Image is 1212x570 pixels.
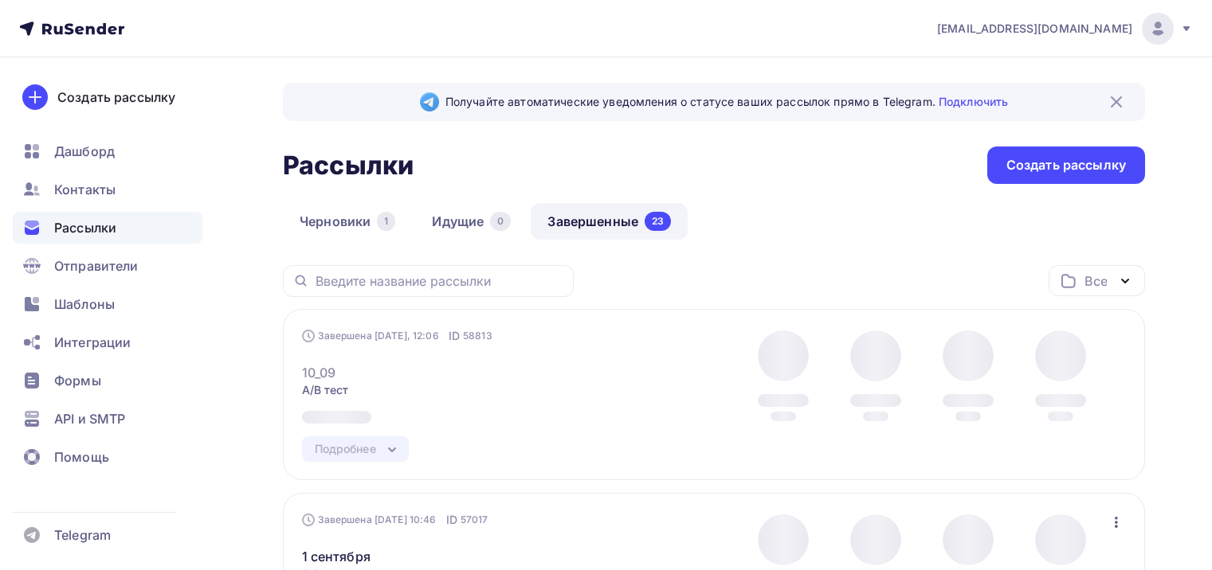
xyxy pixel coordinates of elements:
[302,382,349,398] span: A/B тест
[449,328,460,344] span: ID
[13,135,202,167] a: Дашборд
[645,212,671,231] div: 23
[415,203,528,240] a: Идущие0
[283,203,412,240] a: Черновики1
[420,92,439,111] img: Telegram
[54,256,139,275] span: Отправители
[54,447,109,467] span: Помощь
[57,88,175,107] div: Создать рассылку
[316,272,564,290] input: Введите название рассылки
[377,212,395,231] div: 1
[13,174,202,205] a: Контакты
[302,328,492,344] div: Завершена [DATE], 12:06
[937,21,1132,37] span: [EMAIL_ADDRESS][DOMAIN_NAME]
[54,333,131,352] span: Интеграции
[54,525,111,545] span: Telegram
[54,218,116,237] span: Рассылки
[13,365,202,396] a: Формы
[1049,265,1145,296] button: Все
[939,95,1008,108] a: Подключить
[937,13,1193,45] a: [EMAIL_ADDRESS][DOMAIN_NAME]
[283,150,414,182] h2: Рассылки
[54,295,115,314] span: Шаблоны
[54,409,125,428] span: API и SMTP
[54,371,101,390] span: Формы
[461,512,488,528] span: 57017
[13,250,202,282] a: Отправители
[531,203,688,240] a: Завершенные23
[490,212,511,231] div: 0
[1085,271,1107,291] div: Все
[13,212,202,244] a: Рассылки
[445,94,1008,110] span: Получайте автоматические уведомления о статусе ваших рассылок прямо в Telegram.
[463,328,492,344] span: 58813
[302,512,488,528] div: Завершена [DATE] 10:46
[13,288,202,320] a: Шаблоны
[315,439,376,459] div: Подробнее
[54,180,116,199] span: Контакты
[446,512,457,528] span: ID
[1006,156,1126,174] div: Создать рассылку
[54,142,115,161] span: Дашборд
[302,547,371,566] a: 1 сентября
